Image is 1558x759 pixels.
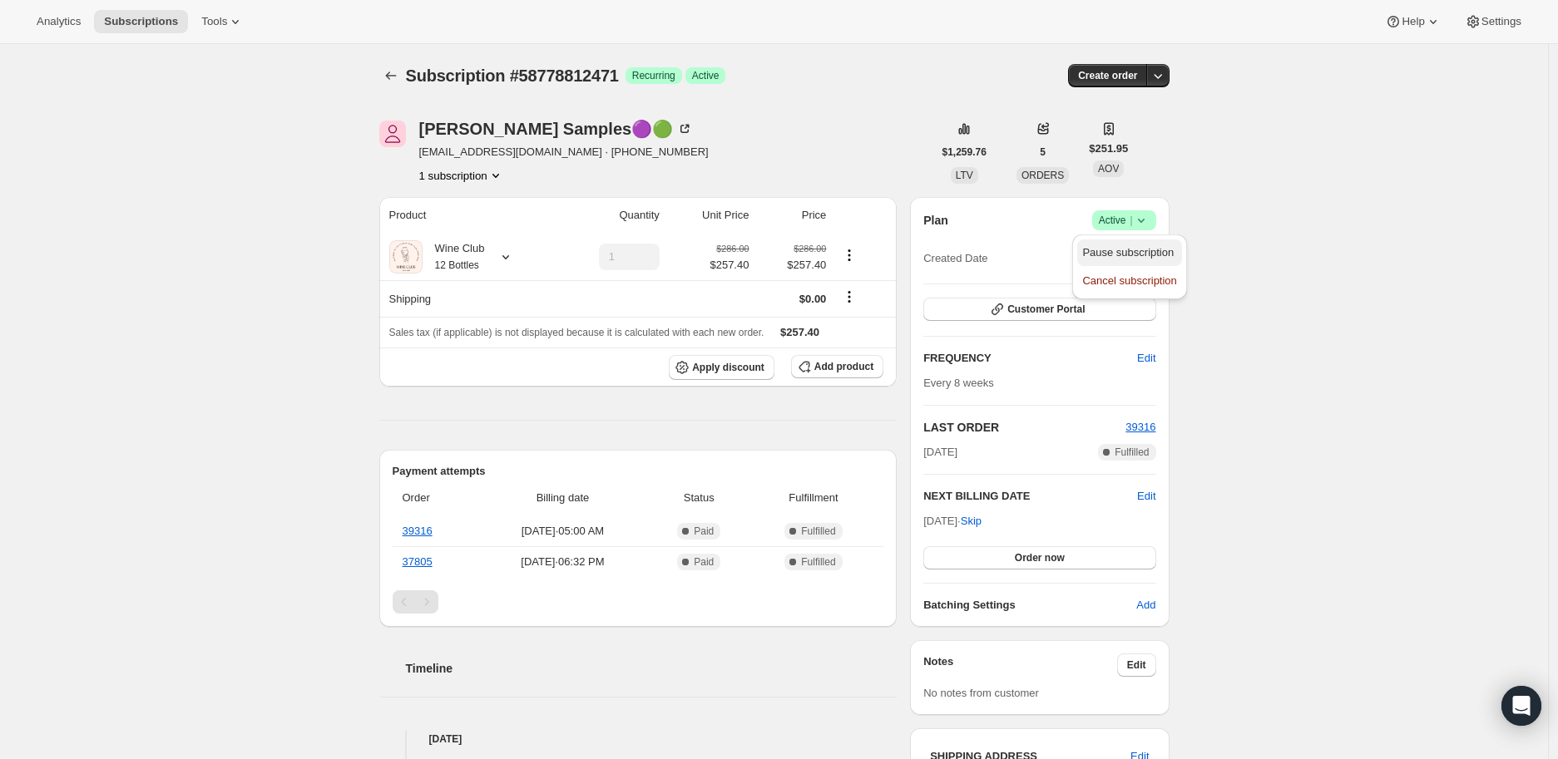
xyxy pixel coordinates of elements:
span: Help [1402,15,1424,28]
span: Status [655,490,744,506]
span: Cancel subscription [1082,274,1176,287]
span: Edit [1127,658,1146,672]
span: $251.95 [1089,140,1128,157]
span: Joanne Samples🟣🟢 [379,121,406,147]
span: Fulfillment [754,490,873,506]
span: 5 [1040,145,1046,159]
span: Recurring [632,69,675,82]
span: Customer Portal [1007,303,1085,316]
h2: NEXT BILLING DATE [923,488,1137,505]
th: Price [754,197,831,234]
h3: Notes [923,653,1117,677]
h2: Timeline [406,660,898,677]
div: Wine Club [423,240,485,274]
span: Create order [1078,69,1137,82]
span: Billing date [481,490,645,506]
span: Edit [1137,350,1155,367]
span: [EMAIL_ADDRESS][DOMAIN_NAME] · [PHONE_NUMBER] [419,144,709,160]
button: Analytics [27,10,91,33]
button: Customer Portal [923,298,1155,321]
nav: Pagination [393,590,884,614]
small: 12 Bottles [435,259,479,271]
span: | [1130,214,1132,227]
span: Paid [694,555,714,569]
span: Add [1136,597,1155,614]
button: Product actions [419,167,504,184]
button: Shipping actions [836,288,863,306]
button: $1,259.76 [932,140,997,164]
span: Fulfilled [801,555,835,569]
button: 5 [1030,140,1056,164]
button: Subscriptions [94,10,188,33]
th: Product [379,197,553,234]
th: Shipping [379,280,553,317]
button: Order now [923,546,1155,569]
button: Settings [1455,10,1531,33]
button: Add product [791,355,883,378]
button: Subscriptions [379,64,403,87]
div: [PERSON_NAME] Samples🟣🟢 [419,121,694,137]
button: Apply discount [669,355,774,380]
a: 37805 [403,555,433,568]
span: [DATE] · [923,515,982,527]
span: $0.00 [799,293,827,305]
span: ORDERS [1021,170,1064,181]
a: 39316 [403,525,433,537]
img: product img [389,240,423,274]
small: $286.00 [794,244,826,254]
span: Apply discount [692,361,764,374]
span: Tools [201,15,227,28]
span: AOV [1098,163,1119,175]
small: $286.00 [716,244,749,254]
span: Paid [694,525,714,538]
button: Edit [1137,488,1155,505]
h2: Plan [923,212,948,229]
span: $257.40 [780,326,819,338]
a: 39316 [1125,421,1155,433]
button: Pause subscription [1077,239,1181,266]
span: Created Date [923,250,987,267]
button: Add [1126,592,1165,619]
span: $257.40 [759,257,826,274]
button: Edit [1117,653,1156,677]
span: Pause subscription [1082,246,1174,259]
button: Help [1375,10,1451,33]
th: Quantity [553,197,665,234]
span: Analytics [37,15,81,28]
span: Sales tax (if applicable) is not displayed because it is calculated with each new order. [389,327,764,338]
button: Product actions [836,246,863,264]
button: Skip [951,508,992,535]
span: Subscriptions [104,15,178,28]
span: Settings [1481,15,1521,28]
span: $257.40 [710,257,749,274]
th: Order [393,480,477,516]
span: Order now [1015,551,1065,564]
span: [DATE] [923,444,957,461]
button: 39316 [1125,419,1155,436]
h4: [DATE] [379,731,898,747]
span: Active [1099,212,1150,229]
span: Fulfilled [801,525,835,538]
button: Cancel subscription [1077,268,1181,294]
h2: FREQUENCY [923,350,1137,367]
span: Subscription #58778812471 [406,67,619,85]
button: Tools [191,10,254,33]
h2: Payment attempts [393,463,884,480]
span: $1,259.76 [942,145,987,159]
span: No notes from customer [923,687,1039,699]
span: Add product [814,360,873,373]
h2: LAST ORDER [923,419,1125,436]
button: Create order [1068,64,1147,87]
span: Fulfilled [1115,446,1149,459]
span: [DATE] · 06:32 PM [481,554,645,570]
h6: Batching Settings [923,597,1136,614]
span: Every 8 weeks [923,377,994,389]
span: Active [692,69,720,82]
span: [DATE] · 05:00 AM [481,523,645,540]
span: Skip [961,513,982,530]
th: Unit Price [665,197,754,234]
span: LTV [956,170,973,181]
div: Open Intercom Messenger [1501,686,1541,726]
